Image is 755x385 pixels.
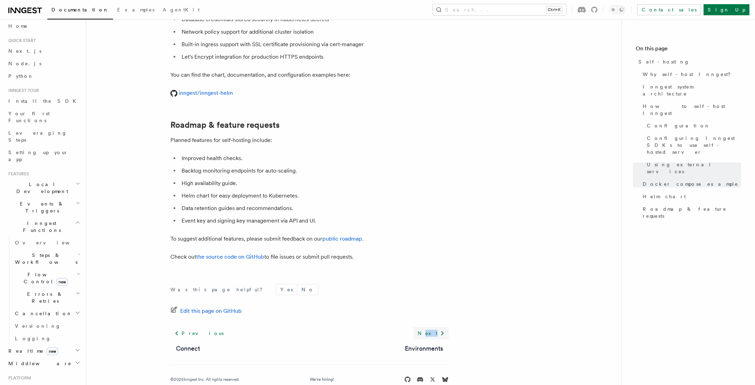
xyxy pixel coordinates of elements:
[15,240,87,245] span: Overview
[640,178,741,190] a: Docker compose example
[609,6,626,14] button: Toggle dark mode
[170,306,242,316] a: Edit this page on GitHub
[170,120,280,130] a: Roadmap & feature requests
[179,27,449,37] li: Network policy support for additional cluster isolation
[322,235,362,242] a: public roadmap
[405,344,443,353] a: Environments
[6,375,31,381] span: Platform
[6,198,82,217] button: Events & Triggers
[6,107,82,127] a: Your first Functions
[179,52,449,62] li: Let's Encrypt integration for production HTTPS endpoints
[163,7,200,12] span: AgentKit
[6,348,58,354] span: Realtime
[12,307,82,320] button: Cancellation
[6,20,82,32] a: Home
[6,236,82,345] div: Inngest Functions
[644,119,741,132] a: Configuration
[6,200,76,214] span: Events & Triggers
[643,181,738,187] span: Docker compose example
[704,4,749,15] a: Sign Up
[170,70,449,80] p: You can find the chart, documentation, and configuration examples here:
[159,2,204,19] a: AgentKit
[12,291,75,304] span: Errors & Retries
[15,336,51,341] span: Logging
[6,70,82,82] a: Python
[637,4,701,15] a: Contact sales
[12,236,82,249] a: Overview
[8,73,34,79] span: Python
[179,166,449,176] li: Backlog monitoring endpoints for auto-scaling.
[640,100,741,119] a: How to self-host Inngest
[179,40,449,49] li: Built-in ingress support with SSL certificate provisioning via cert-manager
[546,6,562,13] kbd: Ctrl+K
[310,377,334,382] a: We're hiring!
[433,4,566,15] button: Search...Ctrl+K
[644,132,741,158] a: Configuring Inngest SDKs to use self-hosted server
[643,83,741,97] span: Inngest system architecture
[12,252,78,266] span: Steps & Workflows
[12,271,77,285] span: Flow Control
[640,81,741,100] a: Inngest system architecture
[179,178,449,188] li: High availability guide.
[644,158,741,178] a: Using external services
[179,216,449,226] li: Event key and signing key management via API and UI.
[8,111,50,123] span: Your first Functions
[636,44,741,56] h4: On this page
[170,234,449,244] p: To suggest additional features, please submit feedback on our .
[8,98,80,104] span: Install the SDK
[647,135,741,156] span: Configuring Inngest SDKs to use self-hosted server
[56,278,68,286] span: new
[47,348,58,355] span: new
[6,127,82,146] a: Leveraging Steps
[6,95,82,107] a: Install the SDK
[640,190,741,203] a: Helm chart
[170,286,267,293] p: Was this page helpful?
[196,253,264,260] a: the source code on GitHub
[643,103,741,117] span: How to self-host Inngest
[276,284,297,295] button: Yes
[113,2,159,19] a: Examples
[636,56,741,68] a: Self-hosting
[15,323,61,329] span: Versioning
[12,288,82,307] button: Errors & Retries
[179,203,449,213] li: Data retention guides and recommendations.
[12,249,82,268] button: Steps & Workflows
[297,284,318,295] button: No
[12,320,82,332] a: Versioning
[643,193,686,200] span: Helm chart
[6,357,82,370] button: Middleware
[6,57,82,70] a: Node.js
[12,332,82,345] a: Logging
[6,146,82,166] a: Setting up your app
[643,71,736,78] span: Why self-host Inngest?
[638,58,690,65] span: Self-hosting
[8,48,41,54] span: Next.js
[6,88,39,93] span: Inngest tour
[12,268,82,288] button: Flow Controlnew
[640,68,741,81] a: Why self-host Inngest?
[12,310,72,317] span: Cancellation
[170,327,228,340] a: Previous
[6,38,36,43] span: Quick start
[51,7,109,12] span: Documentation
[170,135,449,145] p: Planned features for self-hosting include:
[6,171,29,177] span: Features
[8,130,67,143] span: Leveraging Steps
[6,178,82,198] button: Local Development
[6,360,72,367] span: Middleware
[413,327,449,340] a: Next
[179,191,449,201] li: Helm chart for easy deployment to Kubernetes.
[8,23,28,30] span: Home
[647,161,741,175] span: Using external services
[170,377,240,382] div: © 2025 Inngest Inc. All rights reserved.
[8,150,68,162] span: Setting up your app
[6,345,82,357] button: Realtimenew
[647,122,710,129] span: Configuration
[643,206,741,219] span: Roadmap & feature requests
[180,306,242,316] span: Edit this page on GitHub
[640,203,741,222] a: Roadmap & feature requests
[6,181,76,195] span: Local Development
[170,90,233,96] a: inngest/inngest-helm
[176,344,200,353] a: Connect
[8,61,41,66] span: Node.js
